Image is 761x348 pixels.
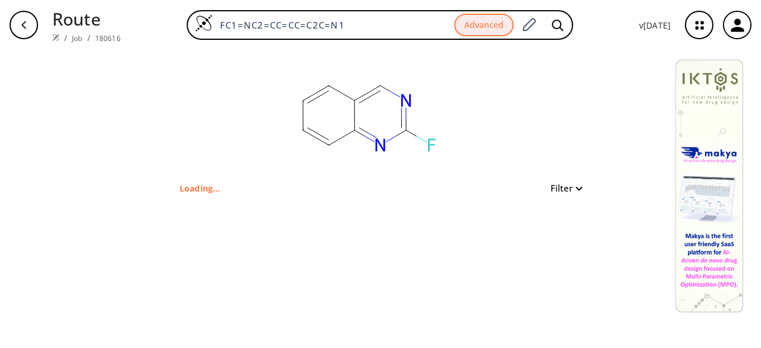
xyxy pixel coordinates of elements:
li: / [87,32,90,44]
p: Loading... [180,182,221,195]
img: Spaya logo [52,34,59,41]
img: Logo Spaya [195,14,213,32]
a: 180616 [95,33,121,43]
button: Advanced [454,14,514,37]
img: Banner [675,59,743,312]
a: Job [72,33,82,43]
p: v [DATE] [639,19,671,32]
p: Route [52,6,121,32]
svg: FC1=NC2=CC=CC=C2C=N1 [249,50,486,181]
button: Filter [543,184,581,193]
li: / [64,32,67,44]
input: Enter SMILES [213,19,454,31]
